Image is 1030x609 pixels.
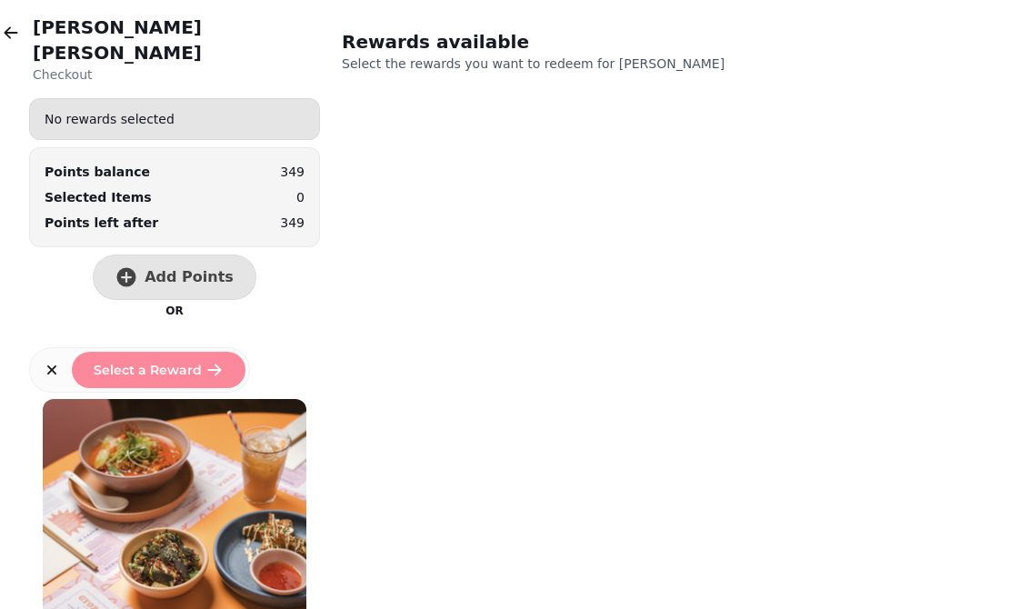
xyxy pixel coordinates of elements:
span: Add Points [145,270,234,285]
p: Select the rewards you want to redeem for [342,55,807,73]
p: Checkout [33,65,320,84]
p: OR [165,304,183,318]
div: Points balance [45,163,150,181]
p: 0 [296,188,305,206]
div: No rewards selected [30,103,319,135]
p: Points left after [45,214,158,232]
p: 349 [280,163,305,181]
h2: [PERSON_NAME] [PERSON_NAME] [33,15,320,65]
p: 349 [280,214,305,232]
span: Select a Reward [94,364,202,376]
button: Add Points [93,255,256,300]
p: Selected Items [45,188,152,206]
span: [PERSON_NAME] [619,56,725,71]
button: Select a Reward [72,352,245,388]
h2: Rewards available [342,29,691,55]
